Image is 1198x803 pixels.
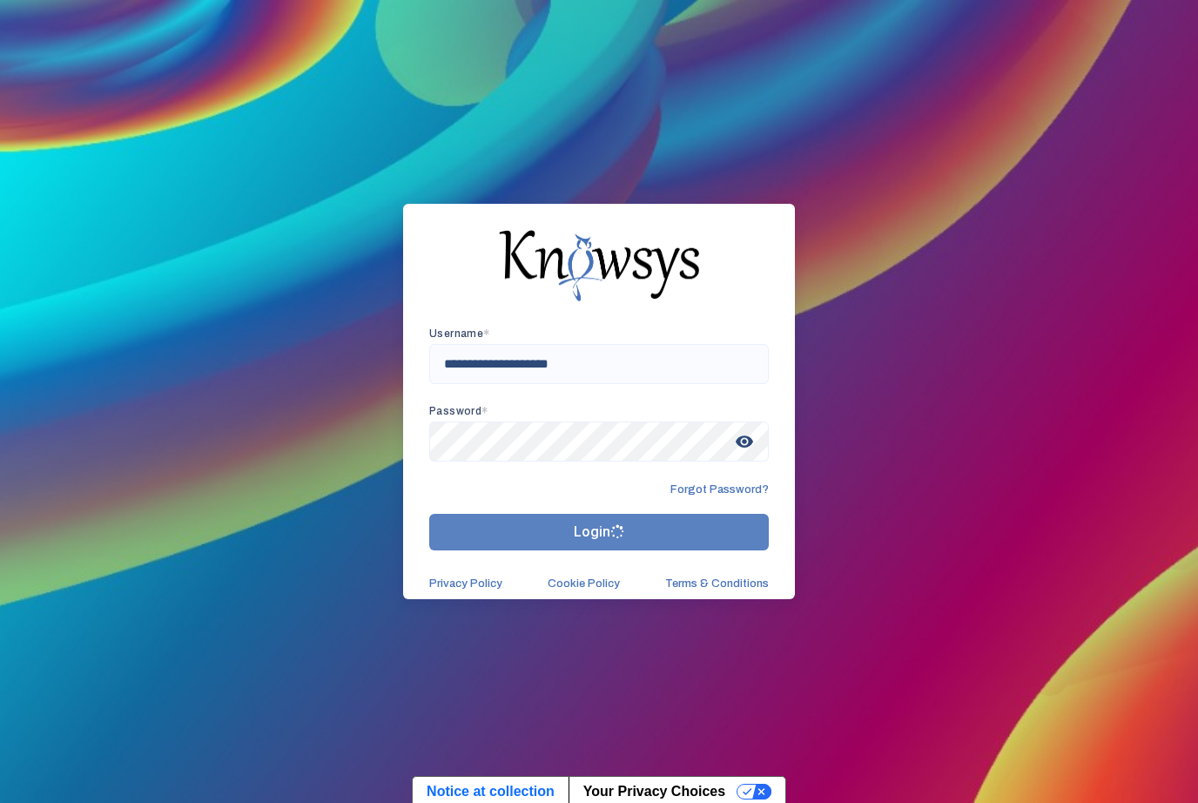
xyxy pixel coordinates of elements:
a: Cookie Policy [548,577,620,590]
app-required-indication: Username [429,327,490,340]
img: knowsys-logo.png [499,230,699,301]
a: Terms & Conditions [665,577,769,590]
button: Login [429,514,769,550]
span: Login [574,523,624,540]
span: Forgot Password? [670,482,769,496]
app-required-indication: Password [429,405,488,417]
span: visibility [729,426,760,457]
a: Privacy Policy [429,577,502,590]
